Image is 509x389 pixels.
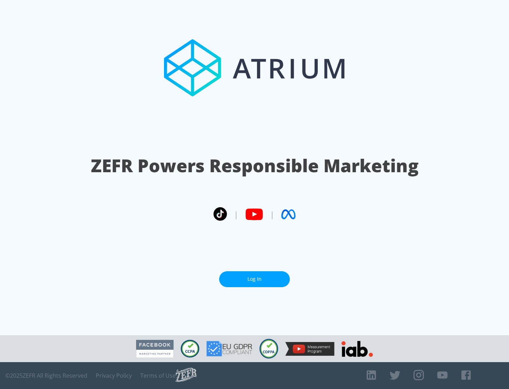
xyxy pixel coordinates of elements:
img: GDPR Compliant [206,341,252,356]
h1: ZEFR Powers Responsible Marketing [91,153,419,178]
img: IAB [341,341,373,357]
span: © 2025 ZEFR All Rights Reserved [5,372,87,379]
img: Facebook Marketing Partner [136,340,174,358]
a: Privacy Policy [96,372,132,379]
img: YouTube Measurement Program [285,342,334,356]
img: CCPA Compliant [181,340,199,358]
a: Terms of Use [140,372,176,379]
span: | [270,209,274,220]
img: COPPA Compliant [259,339,278,359]
a: Log In [219,271,290,287]
span: | [234,209,238,220]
